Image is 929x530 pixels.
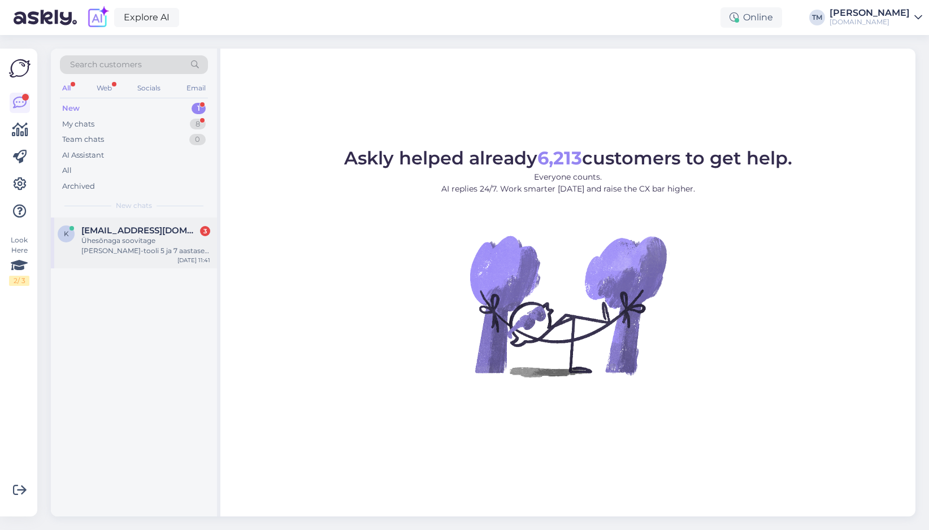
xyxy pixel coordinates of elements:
[64,229,69,238] span: k
[830,8,922,27] a: [PERSON_NAME][DOMAIN_NAME]
[81,225,199,236] span: kivimaakarina@gmail.com
[81,236,210,256] div: Ühesõnaga soovitage [PERSON_NAME]-tooli 5 ja 7 aastasele tüdrukule :)
[135,81,163,95] div: Socials
[344,171,792,195] p: Everyone counts. AI replies 24/7. Work smarter [DATE] and raise the CX bar higher.
[830,8,910,18] div: [PERSON_NAME]
[114,8,179,27] a: Explore AI
[62,181,95,192] div: Archived
[466,204,670,407] img: No Chat active
[116,201,152,211] span: New chats
[720,7,782,28] div: Online
[62,134,104,145] div: Team chats
[62,103,80,114] div: New
[70,59,142,71] span: Search customers
[189,134,206,145] div: 0
[9,276,29,286] div: 2 / 3
[830,18,910,27] div: [DOMAIN_NAME]
[62,119,94,130] div: My chats
[9,58,31,79] img: Askly Logo
[60,81,73,95] div: All
[344,147,792,169] span: Askly helped already customers to get help.
[177,256,210,264] div: [DATE] 11:41
[62,165,72,176] div: All
[537,147,582,169] b: 6,213
[94,81,114,95] div: Web
[192,103,206,114] div: 1
[86,6,110,29] img: explore-ai
[809,10,825,25] div: TM
[62,150,104,161] div: AI Assistant
[9,235,29,286] div: Look Here
[190,119,206,130] div: 8
[200,226,210,236] div: 3
[184,81,208,95] div: Email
